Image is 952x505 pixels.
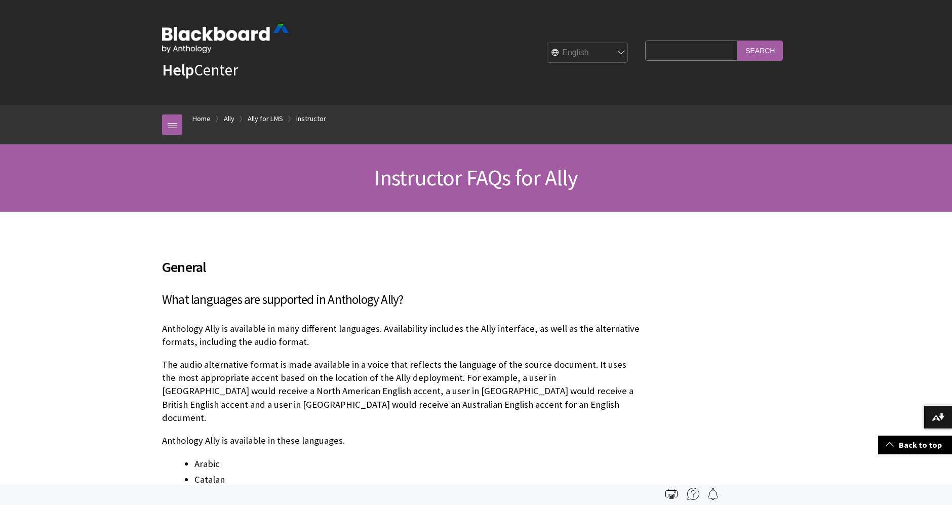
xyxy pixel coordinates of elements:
img: Follow this page [707,488,719,500]
a: Ally for LMS [248,112,283,125]
p: The audio alternative format is made available in a voice that reflects the language of the sourc... [162,358,640,424]
strong: Help [162,60,194,80]
img: Blackboard by Anthology [162,24,289,53]
a: Back to top [878,436,952,454]
p: Anthology Ally is available in many different languages. Availability includes the Ally interface... [162,322,640,348]
span: General [162,256,640,278]
img: More help [687,488,699,500]
a: HelpCenter [162,60,238,80]
span: Instructor FAQs for Ally [374,164,578,191]
input: Search [737,41,783,60]
a: Ally [224,112,234,125]
a: Home [192,112,211,125]
li: Catalan [194,473,640,487]
select: Site Language Selector [547,43,628,63]
h3: What languages are supported in Anthology Ally? [162,290,640,309]
a: Instructor [296,112,326,125]
li: Arabic [194,457,640,471]
p: Anthology Ally is available in these languages. [162,434,640,447]
img: Print [665,488,678,500]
